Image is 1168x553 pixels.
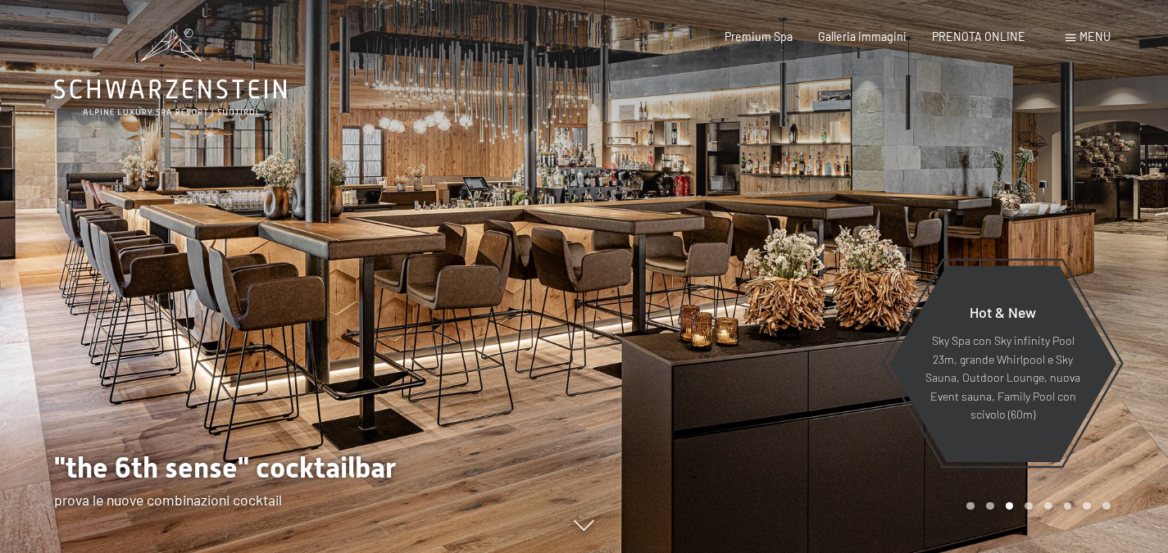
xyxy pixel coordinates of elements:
[986,502,994,510] div: Carousel Page 2
[1083,502,1091,510] div: Carousel Page 7
[1025,502,1033,510] div: Carousel Page 4
[966,502,975,510] div: Carousel Page 1
[961,502,1110,510] div: Carousel Pagination
[725,29,793,43] a: Premium Spa
[970,303,1036,321] span: Hot & New
[1006,502,1014,510] div: Carousel Page 3 (Current Slide)
[818,29,907,43] a: Galleria immagini
[1079,29,1111,43] span: Menu
[1064,502,1072,510] div: Carousel Page 6
[925,332,1081,424] p: Sky Spa con Sky infinity Pool 23m, grande Whirlpool e Sky Sauna, Outdoor Lounge, nuova Event saun...
[1044,502,1052,510] div: Carousel Page 5
[1102,502,1111,510] div: Carousel Page 8
[932,29,1025,43] a: PRENOTA ONLINE
[888,265,1117,463] a: Hot & New Sky Spa con Sky infinity Pool 23m, grande Whirlpool e Sky Sauna, Outdoor Lounge, nuova ...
